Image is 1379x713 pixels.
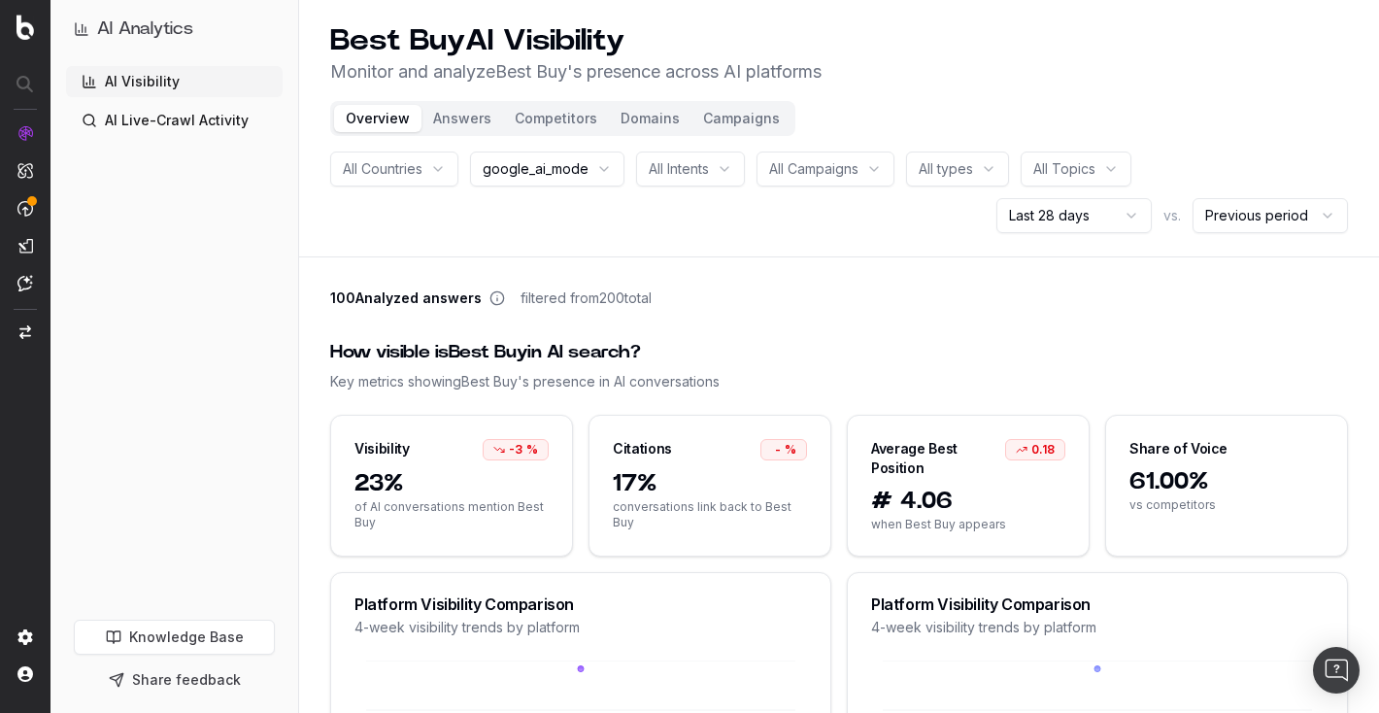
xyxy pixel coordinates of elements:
span: when Best Buy appears [871,517,1065,532]
span: % [526,442,538,458]
span: # 4.06 [871,486,1065,517]
button: Overview [334,105,421,132]
button: Share feedback [74,662,275,697]
div: Average Best Position [871,439,1005,478]
a: AI Visibility [66,66,283,97]
span: google_ai_mode [483,159,589,179]
span: % [785,442,796,458]
div: Platform Visibility Comparison [871,596,1324,612]
a: AI Live-Crawl Activity [66,105,283,136]
img: Studio [17,238,33,254]
h1: AI Analytics [97,16,193,43]
span: All Campaigns [769,159,858,179]
span: 23% [354,468,549,499]
h1: Best Buy AI Visibility [330,23,822,58]
img: Intelligence [17,162,33,179]
img: Activation [17,200,33,217]
span: All Topics [1033,159,1095,179]
div: - [760,439,807,460]
span: 61.00% [1129,466,1324,497]
div: Key metrics showing Best Buy 's presence in AI conversations [330,372,1348,391]
div: -3 [483,439,549,460]
img: Botify logo [17,15,34,40]
div: Citations [613,439,672,458]
button: Domains [609,105,691,132]
span: All Countries [343,159,422,179]
span: filtered from 200 total [521,289,652,308]
button: Competitors [503,105,609,132]
span: of AI conversations mention Best Buy [354,499,549,530]
div: Platform Visibility Comparison [354,596,807,612]
div: 0.18 [1005,439,1065,460]
div: Open Intercom Messenger [1313,647,1360,694]
p: Monitor and analyze Best Buy 's presence across AI platforms [330,58,822,85]
a: Knowledge Base [74,620,275,655]
span: vs competitors [1129,497,1324,513]
button: AI Analytics [74,16,275,43]
div: Visibility [354,439,410,458]
span: conversations link back to Best Buy [613,499,807,530]
button: Campaigns [691,105,791,132]
span: 100 Analyzed answers [330,289,482,308]
img: Analytics [17,125,33,141]
button: Answers [421,105,503,132]
span: 17% [613,468,807,499]
img: My account [17,666,33,682]
div: 4-week visibility trends by platform [354,618,807,637]
img: Switch project [19,325,31,339]
div: 4-week visibility trends by platform [871,618,1324,637]
div: Share of Voice [1129,439,1228,458]
span: vs. [1163,206,1181,225]
div: How visible is Best Buy in AI search? [330,339,1348,366]
span: All Intents [649,159,709,179]
img: Assist [17,275,33,291]
img: Setting [17,629,33,645]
